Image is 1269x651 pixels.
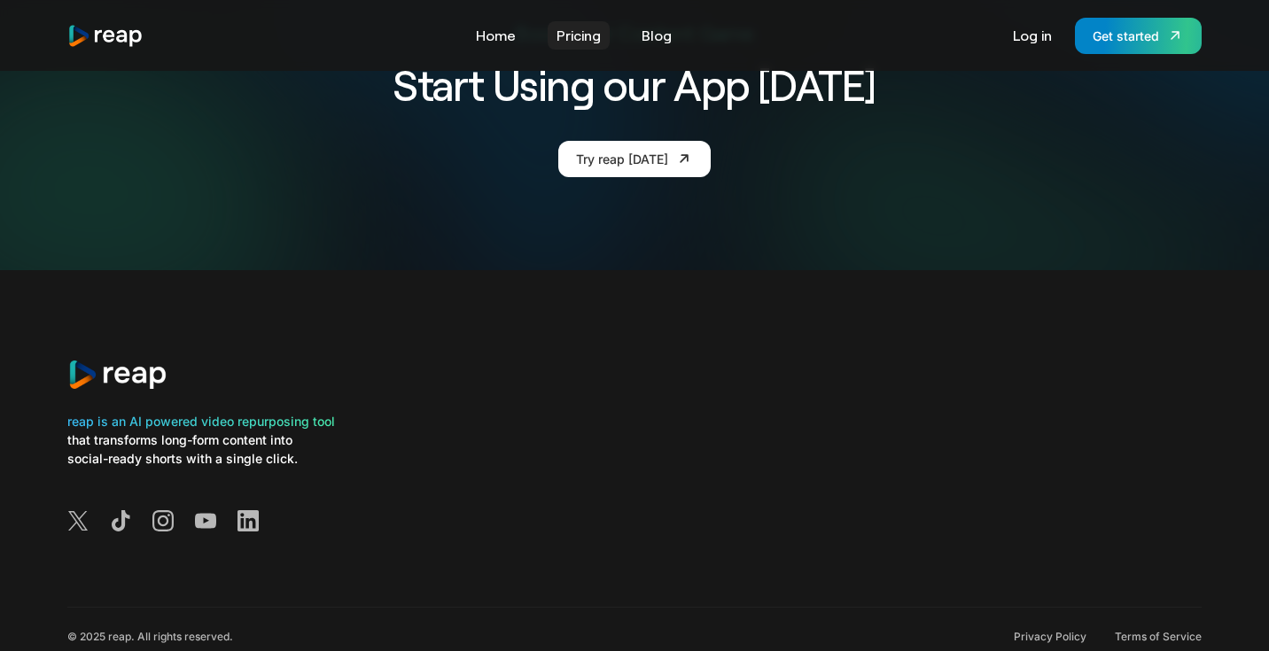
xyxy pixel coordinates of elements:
a: Home [467,21,525,50]
a: Pricing [548,21,610,50]
a: Try reap [DATE] [558,141,711,177]
a: Log in [1004,21,1061,50]
a: Get started [1075,18,1202,54]
div: © 2025 reap. All rights reserved. [67,630,233,644]
div: reap is an AI powered video repurposing tool [67,412,335,430]
img: reap logo [67,24,144,48]
a: home [67,24,144,48]
a: Blog [633,21,681,50]
a: Terms of Service [1115,630,1202,644]
div: Get started [1093,27,1159,45]
a: Privacy Policy [1014,630,1086,644]
h2: Start Using our App [DATE] [294,57,975,112]
div: Try reap [DATE] [576,150,668,168]
div: that transforms long-form content into social-ready shorts with a single click. [67,430,335,468]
